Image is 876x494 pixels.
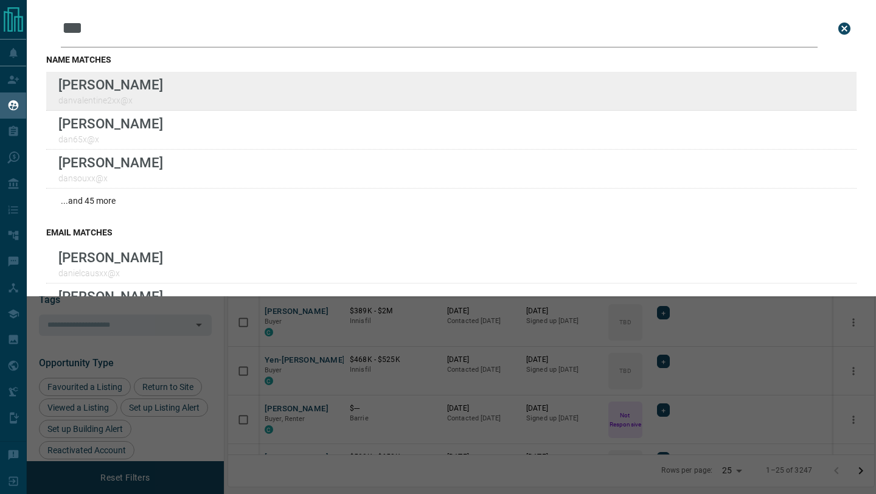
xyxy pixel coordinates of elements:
[58,268,163,278] p: danielcausxx@x
[58,288,163,304] p: [PERSON_NAME]
[58,173,163,183] p: dansouxx@x
[58,77,163,92] p: [PERSON_NAME]
[58,155,163,170] p: [PERSON_NAME]
[46,55,857,64] h3: name matches
[46,228,857,237] h3: email matches
[58,249,163,265] p: [PERSON_NAME]
[58,116,163,131] p: [PERSON_NAME]
[58,96,163,105] p: danvalentine2xx@x
[832,16,857,41] button: close search bar
[46,189,857,213] div: ...and 45 more
[58,134,163,144] p: dan65x@x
